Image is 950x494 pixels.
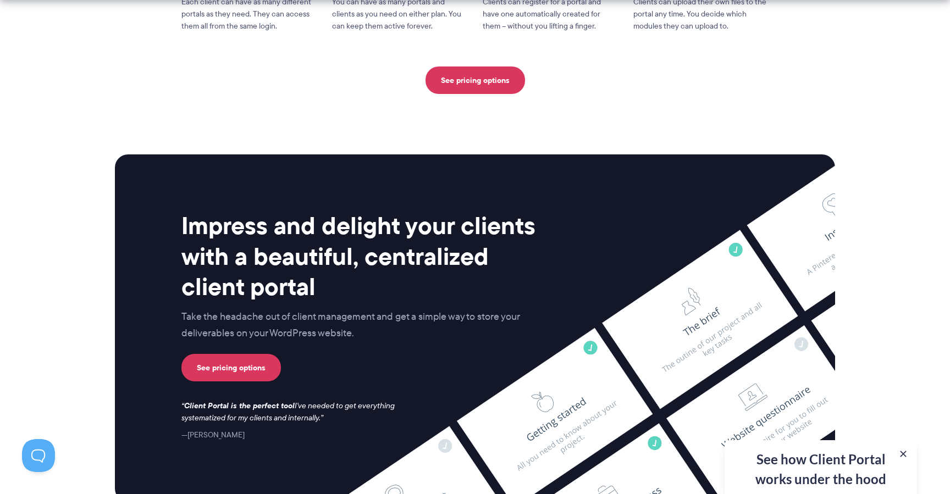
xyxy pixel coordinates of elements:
p: I've needed to get everything systematized for my clients and internally. [181,400,406,424]
a: See pricing options [426,66,525,94]
strong: Client Portal is the perfect tool [184,399,295,412]
iframe: Toggle Customer Support [22,439,55,472]
p: Take the headache out of client management and get a simple way to store your deliverables on you... [181,309,543,342]
a: See pricing options [181,354,281,381]
h2: Impress and delight your clients with a beautiful, centralized client portal [181,210,543,302]
cite: [PERSON_NAME] [181,429,245,440]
